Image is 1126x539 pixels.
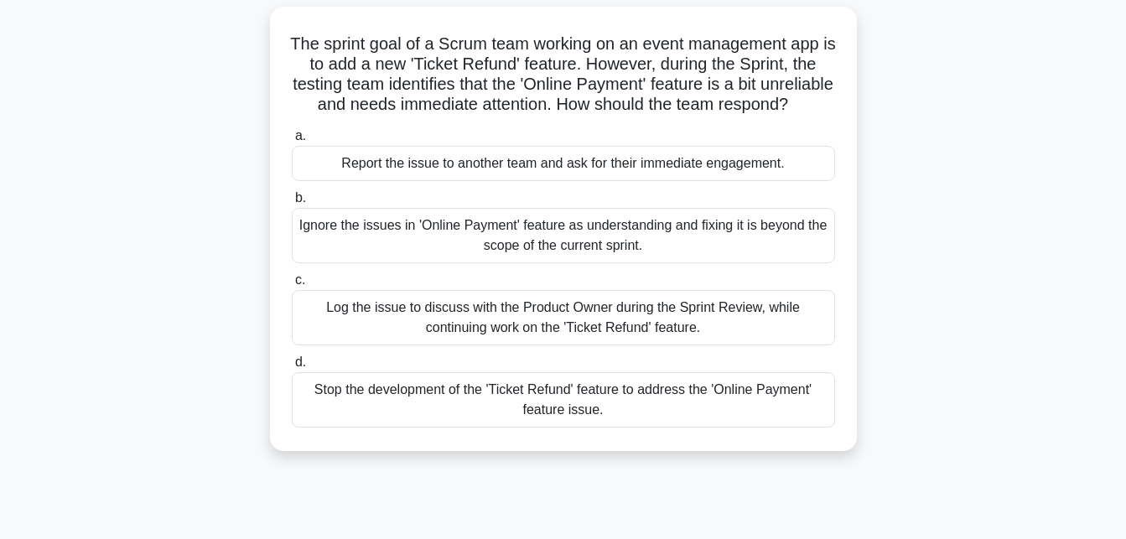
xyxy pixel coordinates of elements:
span: c. [295,272,305,287]
span: d. [295,355,306,369]
div: Ignore the issues in 'Online Payment' feature as understanding and fixing it is beyond the scope ... [292,208,835,263]
h5: The sprint goal of a Scrum team working on an event management app is to add a new 'Ticket Refund... [290,34,837,116]
span: a. [295,128,306,143]
div: Log the issue to discuss with the Product Owner during the Sprint Review, while continuing work o... [292,290,835,345]
div: Stop the development of the 'Ticket Refund' feature to address the 'Online Payment' feature issue. [292,372,835,428]
div: Report the issue to another team and ask for their immediate engagement. [292,146,835,181]
span: b. [295,190,306,205]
